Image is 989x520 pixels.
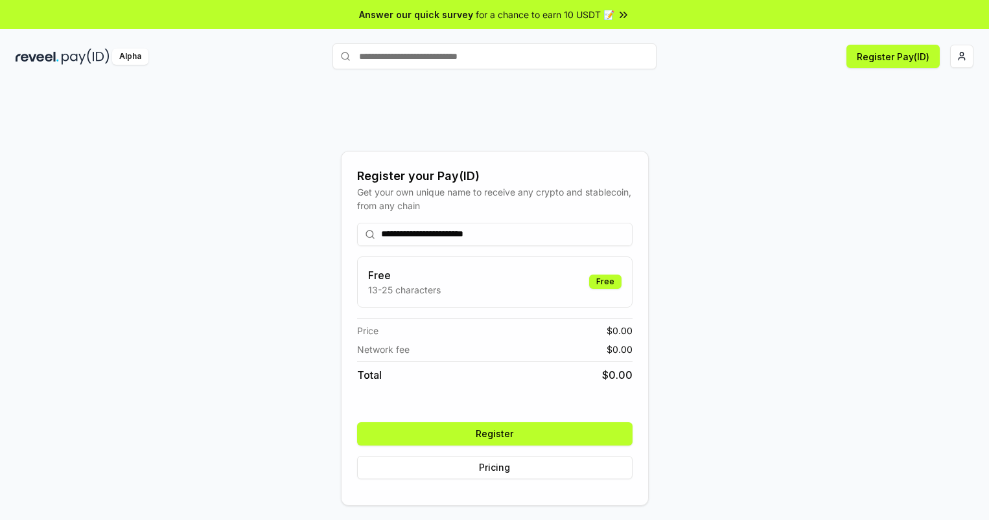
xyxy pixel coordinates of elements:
[357,167,633,185] div: Register your Pay(ID)
[602,367,633,383] span: $ 0.00
[357,185,633,212] div: Get your own unique name to receive any crypto and stablecoin, from any chain
[62,49,110,65] img: pay_id
[846,45,940,68] button: Register Pay(ID)
[112,49,148,65] div: Alpha
[607,324,633,337] span: $ 0.00
[368,283,441,297] p: 13-25 characters
[357,324,378,337] span: Price
[357,422,633,446] button: Register
[607,343,633,356] span: $ 0.00
[589,275,622,289] div: Free
[357,367,382,383] span: Total
[357,456,633,479] button: Pricing
[357,343,410,356] span: Network fee
[16,49,59,65] img: reveel_dark
[368,267,441,283] h3: Free
[476,8,614,21] span: for a chance to earn 10 USDT 📝
[359,8,473,21] span: Answer our quick survey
